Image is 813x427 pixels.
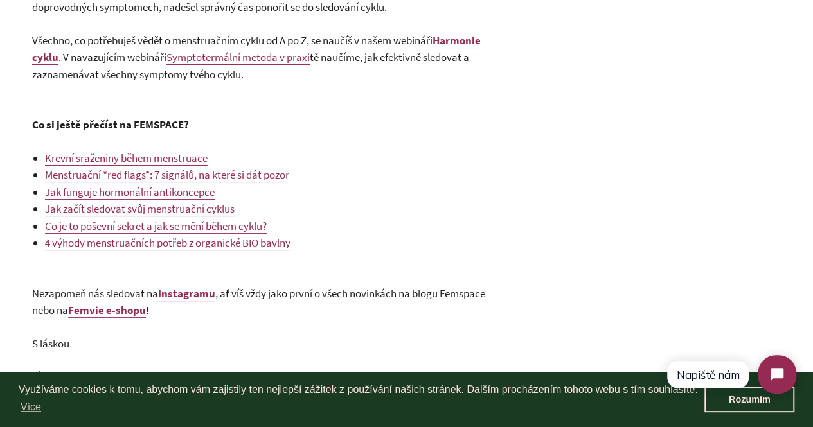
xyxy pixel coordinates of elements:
[45,185,215,200] a: Jak funguje hormonální antikoncepce
[655,344,807,405] iframe: Tidio Chat
[158,286,215,301] a: Instagramu
[32,369,84,383] span: tým Femvie
[45,202,235,216] span: Jak začít sledovat svůj menstruační cyklus
[45,185,215,199] span: Jak funguje hormonální antikoncepce
[32,33,433,48] span: Všechno, co potřebuješ vědět o menstruačním cyklu od A po Z, se naučíš v našem webináři
[45,168,289,182] a: Menstruační *red flags*: 7 signálů, na které si dát pozor
[45,151,208,165] span: Krevní sraženiny během menstruace
[68,303,104,317] b: Femvie
[58,50,166,64] span: . V navazujícím webináři
[45,236,290,250] a: 4 výhody menstruačních potřeb z organické BIO bavlny
[68,303,146,318] a: Femviee-shopu
[106,303,146,317] b: e-shopu
[19,397,43,417] a: learn more about cookies
[166,50,310,65] a: Symptotermální metoda v praxi
[45,219,267,234] a: Co je to poševní sekret a jak se mění během cyklu?
[166,50,310,64] span: Symptotermální metoda v praxi
[32,286,485,318] span: , ať víš vždy jako první o všech novinkách na blogu Femspace nebo na
[19,382,704,417] span: Využíváme cookies k tomu, abychom vám zajistily ten nejlepší zážitek z používání našich stránek. ...
[45,151,208,166] a: Krevní sraženiny během menstruace
[32,50,469,82] span: tě naučíme, jak efektivně sledovat a zaznamenávat všechny symptomy tvého cyklu.
[45,202,235,216] a: Jak začít sledovat svůj menstruační cyklus
[32,118,189,132] b: Co si ještě přečíst na FEMSPACE?
[146,303,149,317] span: !
[32,286,158,301] span: Nezapomeň nás sledovat na
[32,336,69,351] span: S láskou
[45,219,267,233] span: Co je to poševní sekret a jak se mění během cyklu?
[45,236,290,250] span: 4 výhody menstruačních potřeb z organické BIO bavlny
